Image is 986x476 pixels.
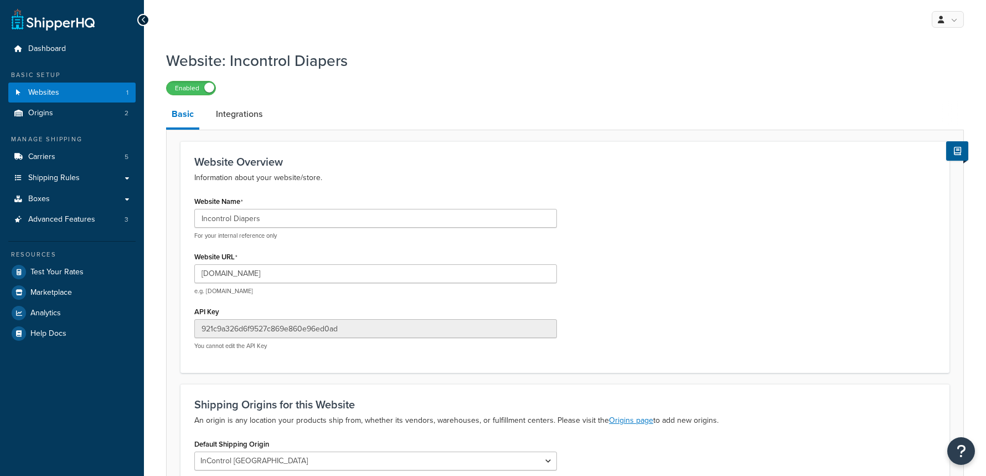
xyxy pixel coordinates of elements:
span: Analytics [30,309,61,318]
label: Website URL [194,253,238,262]
span: 2 [125,109,128,118]
button: Open Resource Center [947,437,975,465]
span: Dashboard [28,44,66,54]
p: You cannot edit the API Key [194,342,557,350]
a: Marketplace [8,283,136,303]
h1: Website: Incontrol Diapers [166,50,950,71]
div: Manage Shipping [8,135,136,144]
p: For your internal reference only [194,232,557,240]
span: 1 [126,88,128,98]
li: Origins [8,103,136,124]
label: Enabled [167,81,215,95]
a: Carriers5 [8,147,136,167]
span: Test Your Rates [30,268,84,277]
label: API Key [194,308,219,316]
label: Default Shipping Origin [194,440,269,448]
span: Advanced Features [28,215,95,224]
a: Websites1 [8,83,136,103]
span: 5 [125,152,128,162]
p: Information about your website/store. [194,171,936,185]
span: Shipping Rules [28,173,80,183]
a: Advanced Features3 [8,209,136,230]
h3: Shipping Origins for this Website [194,398,936,411]
a: Dashboard [8,39,136,59]
a: Origins page [609,414,653,426]
a: Boxes [8,189,136,209]
span: 3 [125,215,128,224]
input: XDL713J089NBV22 [194,319,557,338]
a: Basic [166,101,199,130]
div: Resources [8,250,136,259]
span: Help Docs [30,329,66,339]
button: Show Help Docs [946,141,968,161]
a: Integrations [210,101,268,127]
span: Origins [28,109,53,118]
span: Websites [28,88,59,98]
p: An origin is any location your products ship from, whether its vendors, warehouses, or fulfillmen... [194,414,936,427]
span: Carriers [28,152,55,162]
a: Test Your Rates [8,262,136,282]
label: Website Name [194,197,243,206]
span: Marketplace [30,288,72,298]
a: Origins2 [8,103,136,124]
span: Boxes [28,195,50,204]
a: Shipping Rules [8,168,136,188]
h3: Website Overview [194,156,936,168]
a: Analytics [8,303,136,323]
li: Websites [8,83,136,103]
p: e.g. [DOMAIN_NAME] [194,287,557,295]
div: Basic Setup [8,70,136,80]
li: Carriers [8,147,136,167]
li: Advanced Features [8,209,136,230]
a: Help Docs [8,324,136,344]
